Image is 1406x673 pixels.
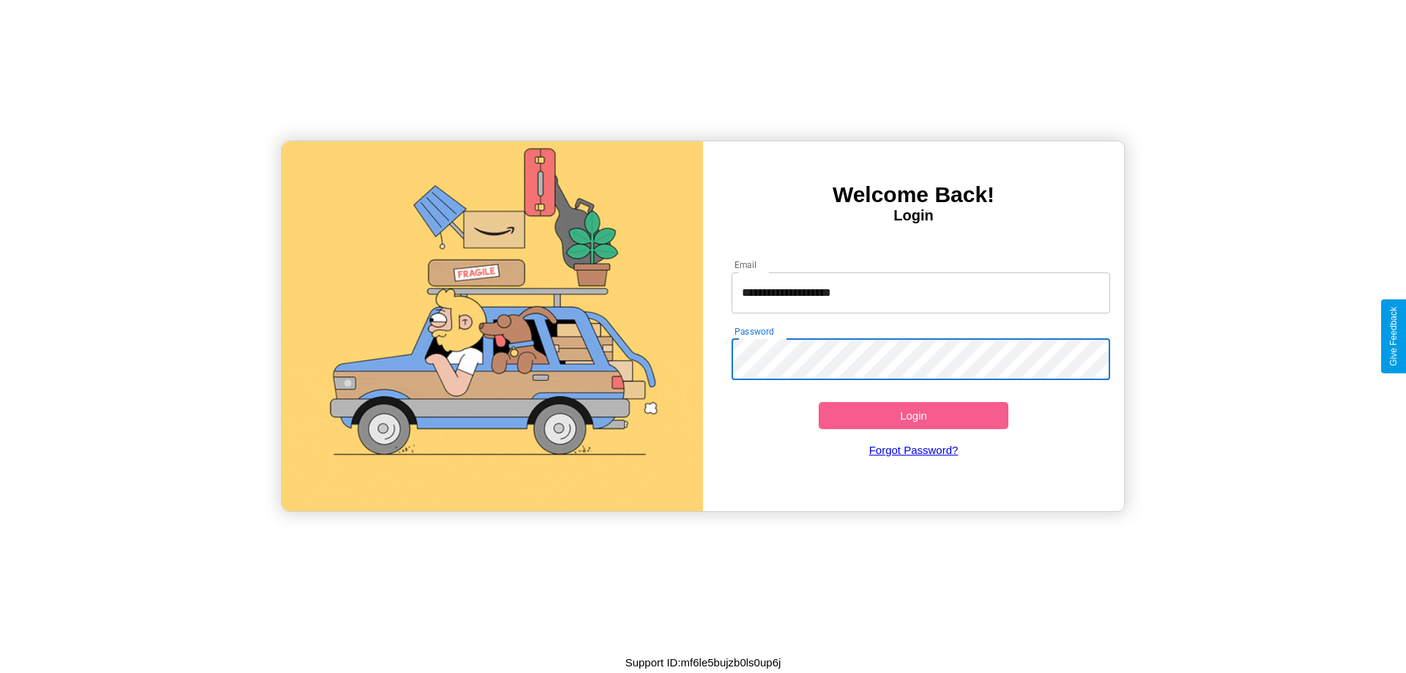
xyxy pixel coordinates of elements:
button: Login [819,402,1008,429]
label: Password [734,325,773,338]
p: Support ID: mf6le5bujzb0ls0up6j [625,652,781,672]
h3: Welcome Back! [703,182,1124,207]
div: Give Feedback [1388,307,1399,366]
h4: Login [703,207,1124,224]
a: Forgot Password? [724,429,1104,471]
label: Email [734,259,757,271]
img: gif [282,141,703,511]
